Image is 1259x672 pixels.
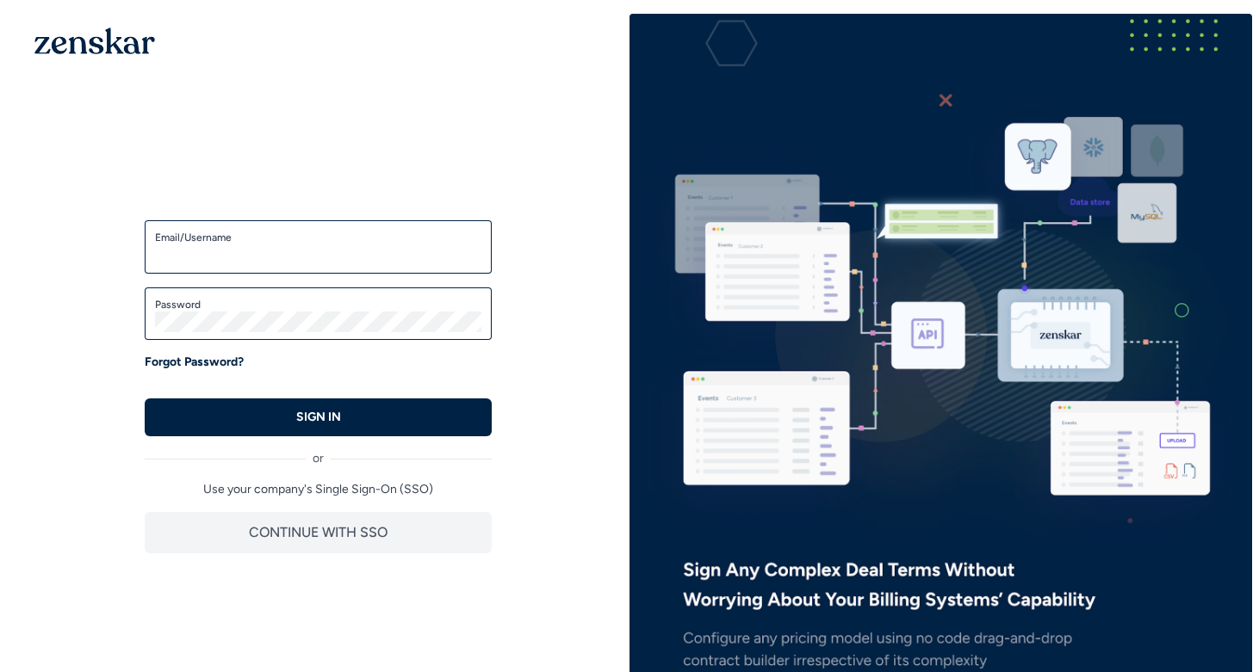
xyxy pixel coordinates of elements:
a: Forgot Password? [145,354,244,371]
button: SIGN IN [145,398,492,436]
label: Email/Username [155,231,481,244]
p: SIGN IN [296,409,341,426]
div: or [145,436,492,467]
p: Use your company's Single Sign-On (SSO) [145,481,492,498]
img: 1OGAJ2xQqyY4LXKgY66KYq0eOWRCkrZdAb3gUhuVAqdWPZE9SRJmCz+oDMSn4zDLXe31Ii730ItAGKgCKgCCgCikA4Av8PJUP... [34,28,155,54]
label: Password [155,298,481,311]
button: CONTINUE WITH SSO [145,512,492,553]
